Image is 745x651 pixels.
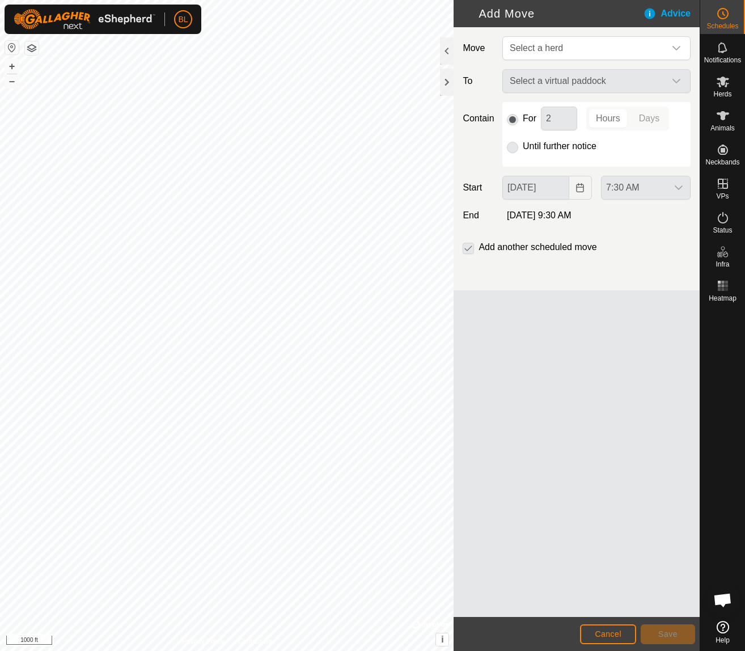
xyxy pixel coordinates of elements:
[713,91,731,98] span: Herds
[238,636,272,646] a: Contact Us
[700,616,745,648] a: Help
[706,583,740,617] div: Open chat
[458,181,498,195] label: Start
[182,636,225,646] a: Privacy Policy
[569,176,592,200] button: Choose Date
[458,36,498,60] label: Move
[595,629,621,639] span: Cancel
[436,633,448,646] button: i
[641,624,695,644] button: Save
[25,41,39,55] button: Map Layers
[510,43,563,53] span: Select a herd
[505,37,665,60] span: Select a herd
[441,635,443,644] span: i
[704,57,741,64] span: Notifications
[716,261,729,268] span: Infra
[460,7,642,20] h2: Add Move
[523,114,536,123] label: For
[458,209,498,222] label: End
[458,112,498,125] label: Contain
[665,37,688,60] div: dropdown trigger
[479,243,596,252] label: Add another scheduled move
[706,23,738,29] span: Schedules
[716,193,729,200] span: VPs
[705,159,739,166] span: Neckbands
[709,295,736,302] span: Heatmap
[507,210,572,220] span: [DATE] 9:30 AM
[710,125,735,132] span: Animals
[5,74,19,88] button: –
[716,637,730,644] span: Help
[5,60,19,73] button: +
[643,7,700,20] div: Advice
[713,227,732,234] span: Status
[658,629,678,639] span: Save
[580,624,636,644] button: Cancel
[458,69,498,93] label: To
[14,9,155,29] img: Gallagher Logo
[178,14,188,26] span: BL
[5,41,19,54] button: Reset Map
[523,142,596,151] label: Until further notice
